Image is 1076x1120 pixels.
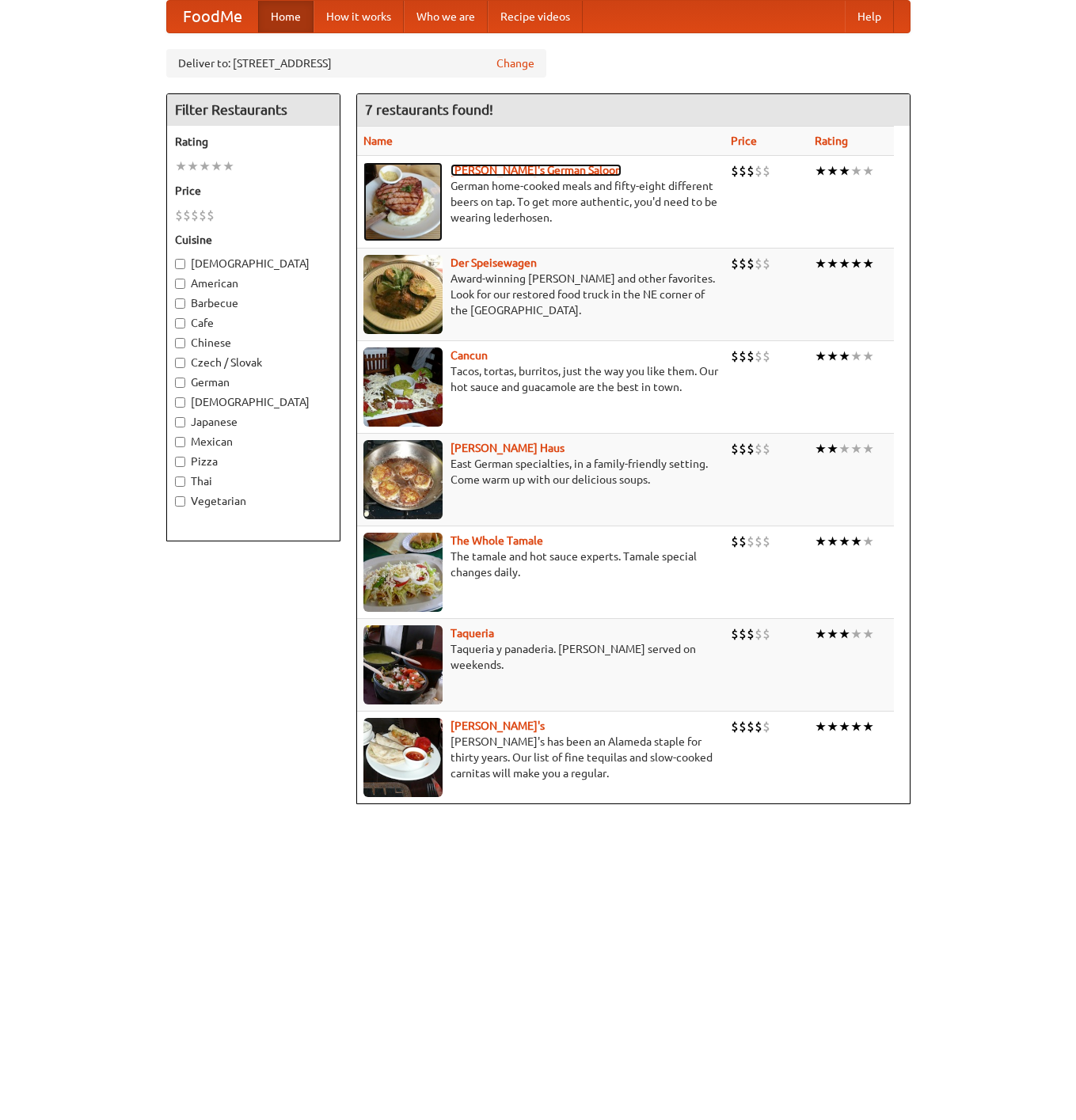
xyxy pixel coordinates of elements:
[815,162,827,180] li: ★
[838,162,850,180] li: ★
[175,394,332,410] label: [DEMOGRAPHIC_DATA]
[451,719,545,732] b: [PERSON_NAME]'s
[175,232,332,248] h5: Cuisine
[755,255,762,272] li: $
[175,256,332,271] label: [DEMOGRAPHIC_DATA]
[175,437,185,447] input: Mexican
[755,718,762,735] li: $
[363,440,443,519] img: kohlhaus.jpg
[762,255,770,272] li: $
[862,533,874,550] li: ★
[862,718,874,735] li: ★
[167,1,258,32] a: FoodMe
[488,1,583,32] a: Recipe videos
[175,158,187,175] li: ★
[363,734,718,781] p: [PERSON_NAME]'s has been an Alameda staple for thirty years. Our list of fine tequilas and slow-c...
[731,625,739,643] li: $
[451,349,488,362] a: Cancun
[363,363,718,395] p: Tacos, tortas, burritos, just the way you like them. Our hot sauce and guacamole are the best in ...
[850,440,862,457] li: ★
[363,718,443,797] img: pedros.jpg
[199,207,207,224] li: $
[175,279,185,289] input: American
[827,347,838,365] li: ★
[838,255,850,272] li: ★
[850,255,862,272] li: ★
[747,440,755,457] li: $
[850,533,862,550] li: ★
[747,533,755,550] li: $
[838,533,850,550] li: ★
[363,533,443,612] img: wholetamale.jpg
[762,533,770,550] li: $
[175,454,332,469] label: Pizza
[739,440,747,457] li: $
[838,347,850,365] li: ★
[175,207,183,224] li: $
[815,718,827,735] li: ★
[175,476,185,487] input: Thai
[827,533,838,550] li: ★
[363,347,443,427] img: cancun.jpg
[762,162,770,180] li: $
[762,347,770,365] li: $
[222,158,234,175] li: ★
[451,442,565,454] a: [PERSON_NAME] Haus
[739,718,747,735] li: $
[739,162,747,180] li: $
[731,533,739,550] li: $
[363,178,718,226] p: German home-cooked meals and fifty-eight different beers on tap. To get more authentic, you'd nee...
[175,397,185,408] input: [DEMOGRAPHIC_DATA]
[731,440,739,457] li: $
[175,378,185,388] input: German
[207,207,215,224] li: $
[199,158,211,175] li: ★
[166,49,546,78] div: Deliver to: [STREET_ADDRESS]
[747,347,755,365] li: $
[175,318,185,328] input: Cafe
[451,256,537,269] a: Der Speisewagen
[862,347,874,365] li: ★
[739,533,747,550] li: $
[827,718,838,735] li: ★
[755,440,762,457] li: $
[175,183,332,199] h5: Price
[363,549,718,580] p: The tamale and hot sauce experts. Tamale special changes daily.
[175,295,332,311] label: Barbecue
[167,94,340,126] h4: Filter Restaurants
[731,347,739,365] li: $
[739,347,747,365] li: $
[862,625,874,643] li: ★
[845,1,894,32] a: Help
[451,164,622,177] a: [PERSON_NAME]'s German Saloon
[404,1,488,32] a: Who we are
[183,207,191,224] li: $
[739,255,747,272] li: $
[191,207,199,224] li: $
[850,162,862,180] li: ★
[363,255,443,334] img: speisewagen.jpg
[850,347,862,365] li: ★
[175,496,185,507] input: Vegetarian
[838,718,850,735] li: ★
[175,457,185,467] input: Pizza
[762,718,770,735] li: $
[850,718,862,735] li: ★
[747,255,755,272] li: $
[731,718,739,735] li: $
[747,162,755,180] li: $
[451,534,543,547] a: The Whole Tamale
[731,255,739,272] li: $
[451,627,494,640] a: Taqueria
[363,135,393,147] a: Name
[363,271,718,318] p: Award-winning [PERSON_NAME] and other favorites. Look for our restored food truck in the NE corne...
[815,255,827,272] li: ★
[762,625,770,643] li: $
[755,625,762,643] li: $
[747,718,755,735] li: $
[755,347,762,365] li: $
